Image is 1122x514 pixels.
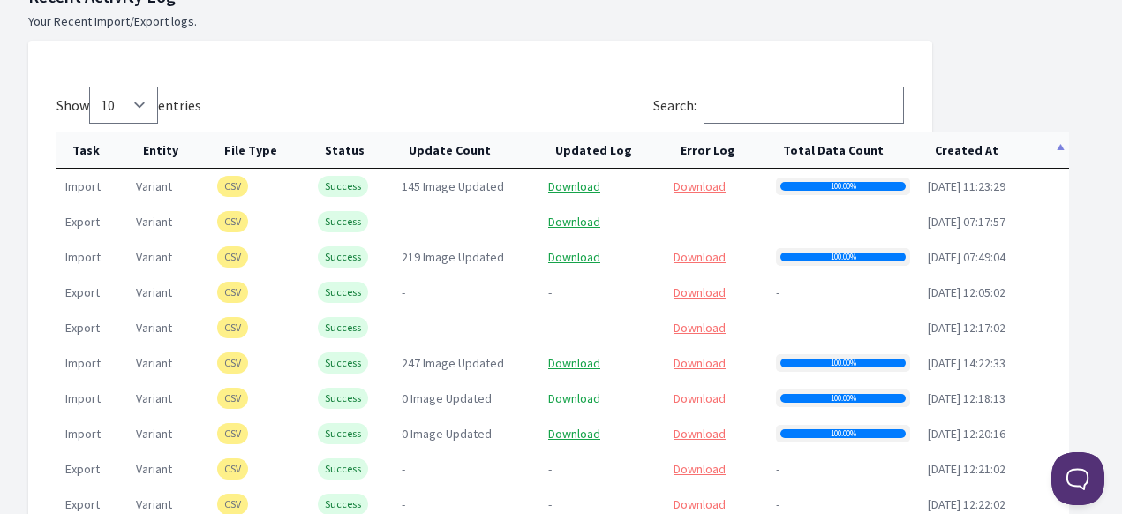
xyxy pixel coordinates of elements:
[318,211,368,232] span: Success
[56,96,201,114] label: Show entries
[548,390,600,406] a: Download
[127,169,208,204] td: variant
[318,317,368,338] span: Success
[309,132,393,169] th: Status
[217,211,248,232] span: CSV
[919,310,1069,345] td: [DATE] 12:17:02
[56,204,127,239] td: export
[318,176,368,197] span: Success
[402,355,504,371] span: 247 Image Updated
[318,352,368,374] span: Success
[767,451,919,487] td: -
[919,451,1069,487] td: [DATE] 12:21:02
[56,451,127,487] td: export
[127,310,208,345] td: variant
[56,169,127,204] td: import
[217,458,248,480] span: CSV
[919,381,1069,416] td: [DATE] 12:18:13
[127,132,208,169] th: Entity
[318,458,368,480] span: Success
[127,204,208,239] td: variant
[217,317,248,338] span: CSV
[548,496,552,512] span: -
[674,249,726,265] a: Download
[780,429,906,438] div: 100.00%
[767,275,919,310] td: -
[402,249,504,265] span: 219 Image Updated
[780,359,906,367] div: 100.00%
[56,310,127,345] td: export
[217,246,248,268] span: CSV
[548,249,600,265] a: Download
[127,345,208,381] td: variant
[318,388,368,409] span: Success
[767,310,919,345] td: -
[548,461,552,477] span: -
[208,132,309,169] th: File Type
[56,275,127,310] td: export
[539,132,665,169] th: Updated Log
[127,416,208,451] td: variant
[402,426,492,442] span: 0 Image Updated
[704,87,904,124] input: Search:
[919,132,1069,169] th: Created At: activate to sort column descending
[393,132,539,169] th: Update Count
[665,132,767,169] th: Error Log
[217,176,248,197] span: CSV
[548,426,600,442] a: Download
[674,284,726,300] a: Download
[56,345,127,381] td: import
[674,461,726,477] a: Download
[548,214,600,230] a: Download
[548,284,552,300] span: -
[56,416,127,451] td: import
[674,390,726,406] a: Download
[217,423,248,444] span: CSV
[780,253,906,261] div: 100.00%
[919,345,1069,381] td: [DATE] 14:22:33
[402,178,504,194] span: 145 Image Updated
[28,12,1094,30] p: Your Recent Import/Export logs.
[393,204,539,239] td: -
[767,132,919,169] th: Total Data Count
[548,355,600,371] a: Download
[767,204,919,239] td: -
[548,178,600,194] a: Download
[919,275,1069,310] td: [DATE] 12:05:02
[653,96,904,114] label: Search:
[127,275,208,310] td: variant
[318,246,368,268] span: Success
[919,416,1069,451] td: [DATE] 12:20:16
[674,214,677,230] span: -
[393,451,539,487] td: -
[674,355,726,371] a: Download
[674,426,726,442] a: Download
[919,239,1069,275] td: [DATE] 07:49:04
[402,390,492,406] span: 0 Image Updated
[217,388,248,409] span: CSV
[548,320,552,336] span: -
[674,496,726,512] a: Download
[89,87,158,124] select: Showentries
[217,282,248,303] span: CSV
[919,169,1069,204] td: [DATE] 11:23:29
[318,423,368,444] span: Success
[127,381,208,416] td: variant
[674,320,726,336] a: Download
[1051,452,1104,505] iframe: Toggle Customer Support
[393,310,539,345] td: -
[393,275,539,310] td: -
[56,381,127,416] td: import
[780,394,906,403] div: 100.00%
[127,451,208,487] td: variant
[780,182,906,191] div: 100.00%
[56,132,127,169] th: Task
[127,239,208,275] td: variant
[318,282,368,303] span: Success
[919,204,1069,239] td: [DATE] 07:17:57
[674,178,726,194] a: Download
[56,239,127,275] td: import
[217,352,248,374] span: CSV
